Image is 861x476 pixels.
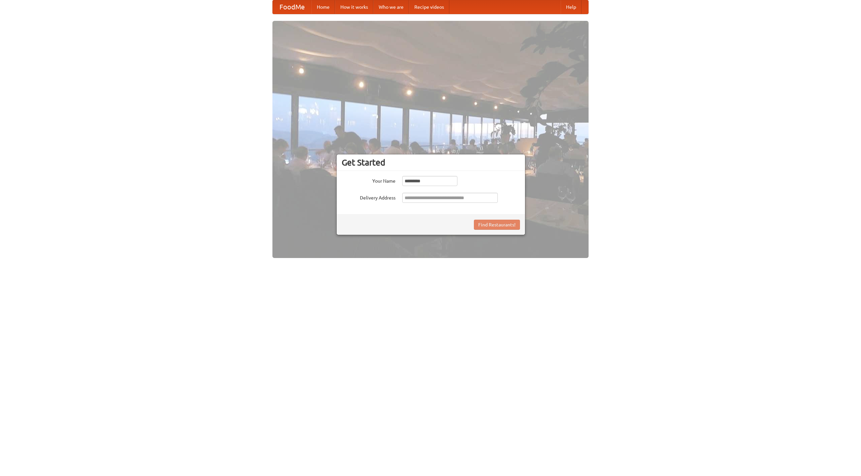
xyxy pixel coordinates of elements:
label: Your Name [342,176,396,184]
a: How it works [335,0,373,14]
a: Recipe videos [409,0,449,14]
label: Delivery Address [342,193,396,201]
button: Find Restaurants! [474,220,520,230]
a: Who we are [373,0,409,14]
a: FoodMe [273,0,311,14]
h3: Get Started [342,157,520,168]
a: Help [561,0,582,14]
a: Home [311,0,335,14]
